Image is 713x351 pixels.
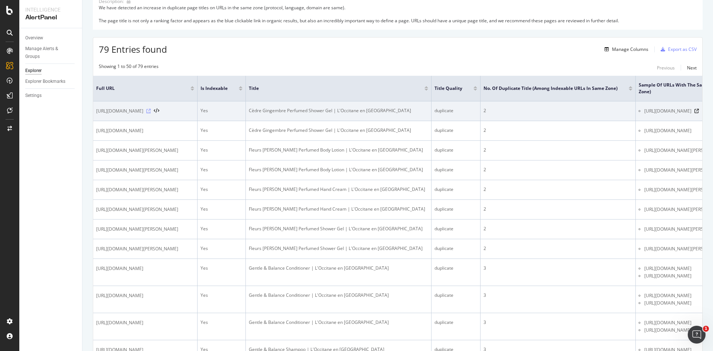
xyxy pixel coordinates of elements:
[201,225,242,232] div: Yes
[249,292,428,299] div: Gentle & Balance Conditioner | L'Occitane en [GEOGRAPHIC_DATA]
[249,186,428,193] div: Fleurs [PERSON_NAME] Perfumed Hand Cream | L'Occitane en [GEOGRAPHIC_DATA]
[201,85,228,92] span: Is Indexable
[484,245,632,252] div: 2
[96,206,178,213] span: [URL][DOMAIN_NAME][PERSON_NAME]
[484,319,632,326] div: 3
[484,107,632,114] div: 2
[484,147,632,153] div: 2
[25,45,77,61] a: Manage Alerts & Groups
[249,127,428,134] div: Cèdre Gingembre Perfumed Shower Gel | L'Occitane en [GEOGRAPHIC_DATA]
[658,43,697,55] button: Export as CSV
[146,109,151,113] a: Visit Online Page
[25,67,77,75] a: Explorer
[434,292,477,299] div: duplicate
[484,85,618,92] span: No. of Duplicate Title (Among Indexable URLs in Same Zone)
[657,63,675,72] button: Previous
[25,78,77,85] a: Explorer Bookmarks
[25,67,42,75] div: Explorer
[249,107,428,114] div: Cèdre Gingembre Perfumed Shower Gel | L'Occitane en [GEOGRAPHIC_DATA]
[612,46,648,52] div: Manage Columns
[434,225,477,232] div: duplicate
[434,166,477,173] div: duplicate
[249,206,428,212] div: Fleurs [PERSON_NAME] Perfumed Hand Cream | L'Occitane en [GEOGRAPHIC_DATA]
[96,166,178,174] span: [URL][DOMAIN_NAME][PERSON_NAME]
[25,92,77,100] a: Settings
[96,292,143,299] span: [URL][DOMAIN_NAME]
[602,45,648,54] button: Manage Columns
[484,265,632,272] div: 3
[96,265,143,272] span: [URL][DOMAIN_NAME]
[249,166,428,173] div: Fleurs [PERSON_NAME] Perfumed Body Lotion | L'Occitane en [GEOGRAPHIC_DATA]
[434,206,477,212] div: duplicate
[644,319,691,326] span: [URL][DOMAIN_NAME]
[644,265,691,272] span: [URL][DOMAIN_NAME]
[201,292,242,299] div: Yes
[201,265,242,272] div: Yes
[201,186,242,193] div: Yes
[484,206,632,212] div: 2
[96,245,178,253] span: [URL][DOMAIN_NAME][PERSON_NAME]
[668,46,697,52] div: Export as CSV
[434,127,477,134] div: duplicate
[434,186,477,193] div: duplicate
[249,85,413,92] span: Title
[434,147,477,153] div: duplicate
[484,127,632,134] div: 2
[644,272,691,280] span: [URL][DOMAIN_NAME]
[434,107,477,114] div: duplicate
[484,166,632,173] div: 2
[694,109,699,113] a: Visit Online Page
[96,186,178,194] span: [URL][DOMAIN_NAME][PERSON_NAME]
[201,319,242,326] div: Yes
[99,4,697,23] div: We have detected an increase in duplicate page titles on URLs in the same zone (protocol, languag...
[484,186,632,193] div: 2
[154,108,159,114] button: View HTML Source
[249,319,428,326] div: Gentle & Balance Conditioner | L'Occitane en [GEOGRAPHIC_DATA]
[99,43,167,55] span: 79 Entries found
[249,225,428,232] div: Fleurs [PERSON_NAME] Perfumed Shower Gel | L'Occitane en [GEOGRAPHIC_DATA]
[249,265,428,272] div: Gentle & Balance Conditioner | L'Occitane en [GEOGRAPHIC_DATA]
[25,45,70,61] div: Manage Alerts & Groups
[201,147,242,153] div: Yes
[644,326,691,334] span: [URL][DOMAIN_NAME]
[201,107,242,114] div: Yes
[201,245,242,252] div: Yes
[644,127,691,134] span: [URL][DOMAIN_NAME]
[96,319,143,326] span: [URL][DOMAIN_NAME]
[25,6,76,13] div: Intelligence
[96,225,178,233] span: [URL][DOMAIN_NAME][PERSON_NAME]
[99,63,159,72] div: Showing 1 to 50 of 79 entries
[434,85,462,92] span: Title Quality
[201,166,242,173] div: Yes
[201,206,242,212] div: Yes
[687,63,697,72] button: Next
[96,85,179,92] span: Full URL
[434,319,477,326] div: duplicate
[644,299,691,307] span: [URL][DOMAIN_NAME]
[484,292,632,299] div: 3
[249,147,428,153] div: Fleurs [PERSON_NAME] Perfumed Body Lotion | L'Occitane en [GEOGRAPHIC_DATA]
[434,265,477,272] div: duplicate
[96,127,143,134] span: [URL][DOMAIN_NAME]
[657,65,675,71] div: Previous
[434,245,477,252] div: duplicate
[25,78,65,85] div: Explorer Bookmarks
[25,92,42,100] div: Settings
[25,34,43,42] div: Overview
[484,225,632,232] div: 2
[644,292,691,299] span: [URL][DOMAIN_NAME]
[96,107,143,115] span: [URL][DOMAIN_NAME]
[249,245,428,252] div: Fleurs [PERSON_NAME] Perfumed Shower Gel | L'Occitane en [GEOGRAPHIC_DATA]
[703,326,709,332] span: 1
[25,13,76,22] div: AlertPanel
[201,127,242,134] div: Yes
[687,65,697,71] div: Next
[25,34,77,42] a: Overview
[688,326,706,344] iframe: Intercom live chat
[96,147,178,154] span: [URL][DOMAIN_NAME][PERSON_NAME]
[644,107,691,115] span: [URL][DOMAIN_NAME]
